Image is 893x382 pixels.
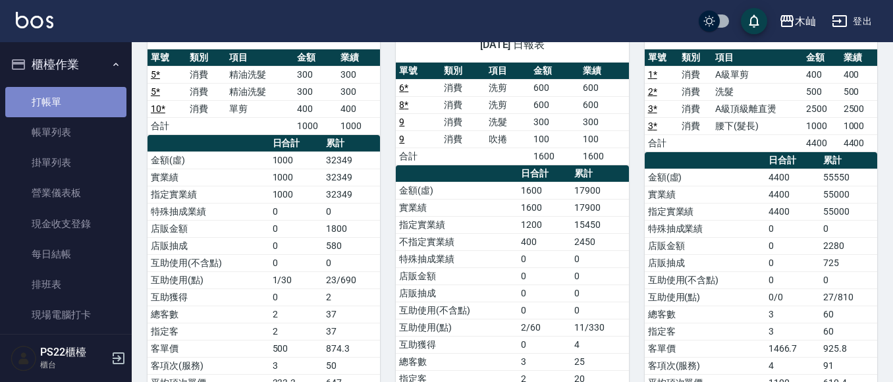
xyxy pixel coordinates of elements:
[645,323,765,340] td: 指定客
[323,340,380,357] td: 874.3
[765,271,821,288] td: 0
[323,357,380,374] td: 50
[337,49,381,67] th: 業績
[765,220,821,237] td: 0
[645,49,678,67] th: 單號
[530,113,580,130] td: 300
[820,237,877,254] td: 2280
[323,254,380,271] td: 0
[337,66,381,83] td: 300
[518,302,571,319] td: 0
[518,250,571,267] td: 0
[645,203,765,220] td: 指定實業績
[571,302,628,319] td: 0
[226,83,294,100] td: 精油洗髮
[712,100,803,117] td: A級頂級離直燙
[269,220,323,237] td: 0
[148,49,380,135] table: a dense table
[571,216,628,233] td: 15450
[269,340,323,357] td: 500
[580,79,629,96] td: 600
[803,66,840,83] td: 400
[5,47,126,82] button: 櫃檯作業
[571,353,628,370] td: 25
[186,100,225,117] td: 消費
[765,254,821,271] td: 0
[571,336,628,353] td: 4
[518,353,571,370] td: 3
[580,96,629,113] td: 600
[741,8,767,34] button: save
[678,100,712,117] td: 消費
[16,12,53,28] img: Logo
[518,199,571,216] td: 1600
[294,66,337,83] td: 300
[148,151,269,169] td: 金額(虛)
[396,319,518,336] td: 互助使用(點)
[337,83,381,100] td: 300
[441,96,485,113] td: 消費
[396,216,518,233] td: 指定實業績
[678,117,712,134] td: 消費
[148,323,269,340] td: 指定客
[148,254,269,271] td: 互助使用(不含點)
[645,220,765,237] td: 特殊抽成業績
[518,182,571,199] td: 1600
[40,359,107,371] p: 櫃台
[5,269,126,300] a: 排班表
[148,306,269,323] td: 總客數
[678,49,712,67] th: 類別
[485,79,530,96] td: 洗剪
[5,209,126,239] a: 現金收支登錄
[294,100,337,117] td: 400
[820,186,877,203] td: 55000
[840,49,877,67] th: 業績
[396,63,441,80] th: 單號
[396,250,518,267] td: 特殊抽成業績
[148,357,269,374] td: 客項次(服務)
[11,345,37,371] img: Person
[269,357,323,374] td: 3
[580,113,629,130] td: 300
[323,151,380,169] td: 32349
[820,152,877,169] th: 累計
[441,79,485,96] td: 消費
[269,186,323,203] td: 1000
[148,237,269,254] td: 店販抽成
[396,182,518,199] td: 金額(虛)
[40,346,107,359] h5: PS22櫃檯
[226,100,294,117] td: 單剪
[765,169,821,186] td: 4400
[269,203,323,220] td: 0
[148,340,269,357] td: 客單價
[396,353,518,370] td: 總客數
[337,117,381,134] td: 1000
[580,63,629,80] th: 業績
[571,199,628,216] td: 17900
[518,216,571,233] td: 1200
[5,87,126,117] a: 打帳單
[765,357,821,374] td: 4
[820,169,877,186] td: 55550
[820,340,877,357] td: 925.8
[530,130,580,148] td: 100
[485,130,530,148] td: 吹捲
[645,288,765,306] td: 互助使用(點)
[323,288,380,306] td: 2
[571,250,628,267] td: 0
[396,336,518,353] td: 互助獲得
[485,113,530,130] td: 洗髮
[518,285,571,302] td: 0
[441,130,485,148] td: 消費
[803,49,840,67] th: 金額
[5,178,126,208] a: 營業儀表板
[678,83,712,100] td: 消費
[5,239,126,269] a: 每日結帳
[712,83,803,100] td: 洗髮
[323,169,380,186] td: 32349
[765,152,821,169] th: 日合計
[840,100,877,117] td: 2500
[571,182,628,199] td: 17900
[396,302,518,319] td: 互助使用(不含點)
[294,117,337,134] td: 1000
